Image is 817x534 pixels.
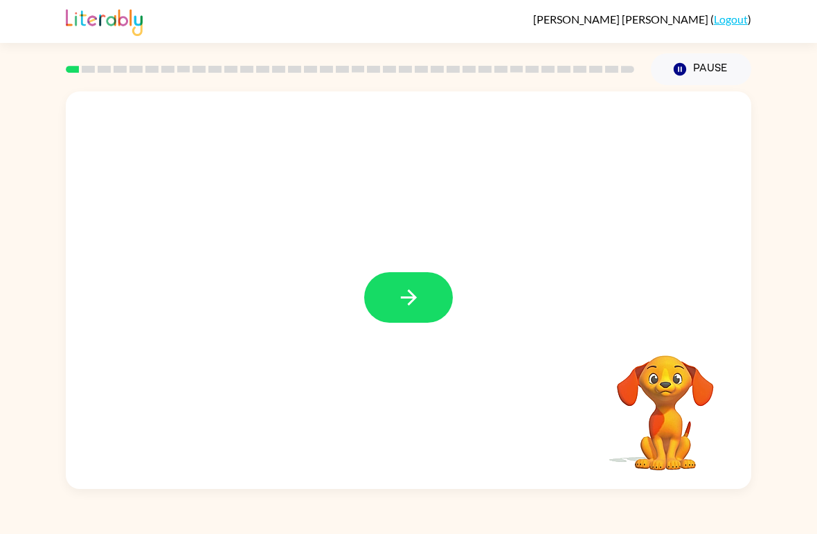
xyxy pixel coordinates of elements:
img: Literably [66,6,143,36]
div: ( ) [533,12,751,26]
a: Logout [714,12,748,26]
button: Pause [651,53,751,85]
span: [PERSON_NAME] [PERSON_NAME] [533,12,710,26]
video: Your browser must support playing .mp4 files to use Literably. Please try using another browser. [596,334,735,472]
